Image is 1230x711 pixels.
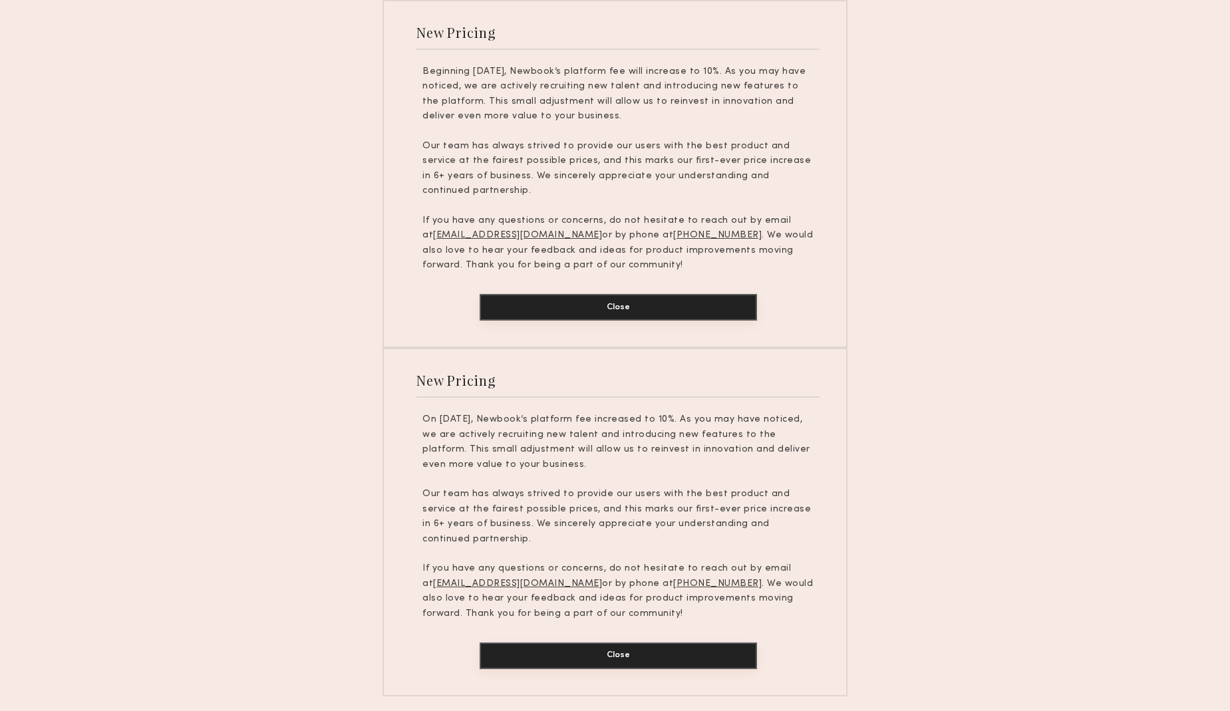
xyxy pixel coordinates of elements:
[422,487,814,547] p: Our team has always strived to provide our users with the best product and service at the fairest...
[422,65,814,124] p: Beginning [DATE], Newbook’s platform fee will increase to 10%. As you may have noticed, we are ac...
[480,642,757,669] button: Close
[422,139,814,199] p: Our team has always strived to provide our users with the best product and service at the fairest...
[422,561,814,621] p: If you have any questions or concerns, do not hesitate to reach out by email at or by phone at . ...
[673,231,762,239] u: [PHONE_NUMBER]
[422,213,814,273] p: If you have any questions or concerns, do not hesitate to reach out by email at or by phone at . ...
[422,412,814,472] p: On [DATE], Newbook’s platform fee increased to 10%. As you may have noticed, we are actively recr...
[480,294,757,321] button: Close
[416,23,496,41] div: New Pricing
[433,579,602,588] u: [EMAIL_ADDRESS][DOMAIN_NAME]
[433,231,602,239] u: [EMAIL_ADDRESS][DOMAIN_NAME]
[416,371,496,389] div: New Pricing
[673,579,762,588] u: [PHONE_NUMBER]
